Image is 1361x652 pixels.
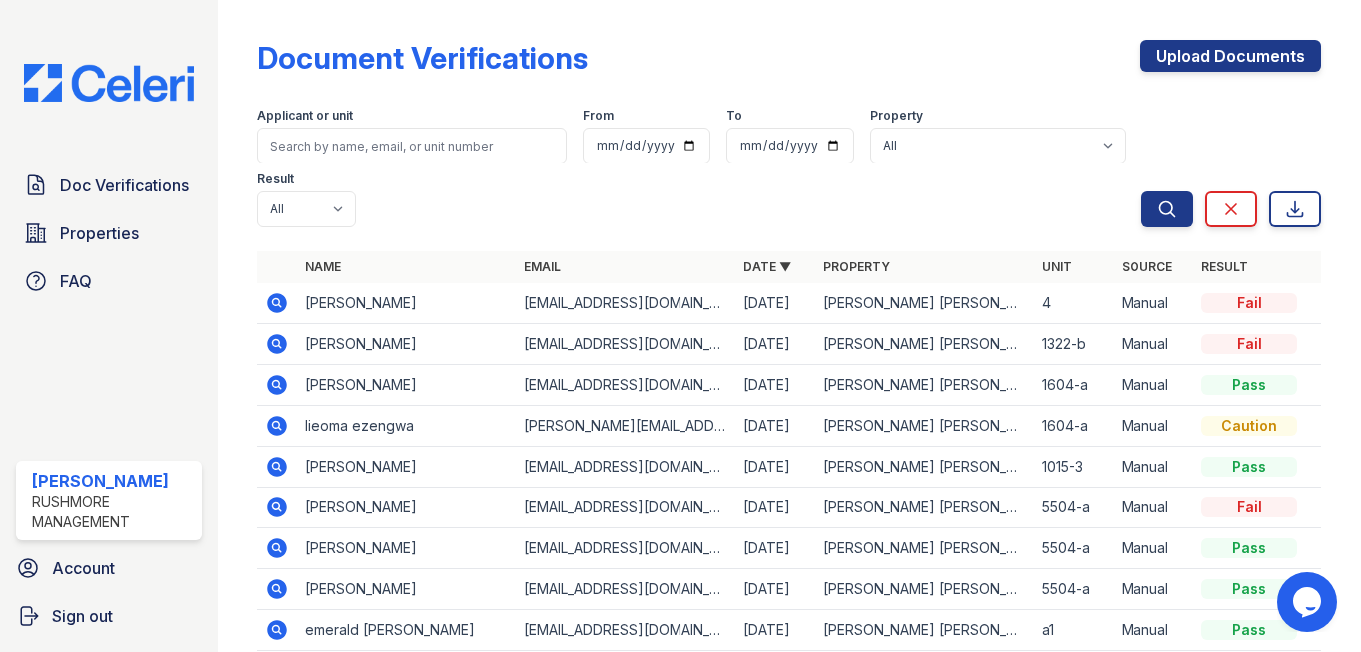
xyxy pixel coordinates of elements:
td: [PERSON_NAME] [PERSON_NAME] [815,569,1035,610]
td: [PERSON_NAME] [PERSON_NAME] [815,406,1035,447]
td: [PERSON_NAME] [297,569,517,610]
a: Doc Verifications [16,165,202,205]
td: [DATE] [735,406,815,447]
td: 1604-a [1034,406,1114,447]
a: Upload Documents [1140,40,1321,72]
td: Manual [1114,569,1193,610]
td: Manual [1114,447,1193,488]
td: [PERSON_NAME] [PERSON_NAME] [815,528,1035,569]
td: [PERSON_NAME] [297,447,517,488]
td: 1604-a [1034,365,1114,406]
div: Fail [1201,334,1297,354]
a: FAQ [16,261,202,301]
a: Date ▼ [743,259,791,274]
td: 1015-3 [1034,447,1114,488]
div: Caution [1201,416,1297,436]
label: Property [870,108,923,124]
span: Account [52,556,115,580]
div: Pass [1201,579,1297,599]
div: Rushmore Management [32,492,194,532]
label: From [583,108,614,124]
input: Search by name, email, or unit number [257,128,568,163]
td: 5504-a [1034,569,1114,610]
td: [EMAIL_ADDRESS][DOMAIN_NAME] [516,569,735,610]
a: Sign out [8,596,210,636]
a: Unit [1042,259,1072,274]
td: Manual [1114,528,1193,569]
span: Doc Verifications [60,173,189,197]
a: Name [305,259,341,274]
td: [PERSON_NAME] [297,283,517,324]
td: [PERSON_NAME] [297,528,517,569]
img: CE_Logo_Blue-a8612792a0a2168367f1c8372b55b34899dd931a85d93a1a3d3e32e68fde9ad4.png [8,64,210,102]
div: Fail [1201,293,1297,313]
td: [DATE] [735,447,815,488]
span: Sign out [52,604,113,628]
td: Manual [1114,283,1193,324]
td: Manual [1114,324,1193,365]
td: [DATE] [735,569,815,610]
span: Properties [60,221,139,245]
div: Pass [1201,457,1297,477]
td: [EMAIL_ADDRESS][DOMAIN_NAME] [516,488,735,528]
td: [EMAIL_ADDRESS][DOMAIN_NAME] [516,324,735,365]
td: Manual [1114,406,1193,447]
td: [EMAIL_ADDRESS][DOMAIN_NAME] [516,283,735,324]
td: [PERSON_NAME] [PERSON_NAME] [815,610,1035,651]
td: 4 [1034,283,1114,324]
td: [PERSON_NAME] [PERSON_NAME] [815,283,1035,324]
div: Pass [1201,375,1297,395]
td: [EMAIL_ADDRESS][DOMAIN_NAME] [516,528,735,569]
td: [PERSON_NAME] [297,488,517,528]
td: [DATE] [735,610,815,651]
iframe: chat widget [1277,572,1341,632]
td: Manual [1114,365,1193,406]
a: Properties [16,213,202,253]
div: Pass [1201,620,1297,640]
div: Fail [1201,497,1297,517]
td: [DATE] [735,488,815,528]
span: FAQ [60,269,92,293]
div: Document Verifications [257,40,588,76]
td: [DATE] [735,365,815,406]
td: [PERSON_NAME] [PERSON_NAME] [815,488,1035,528]
td: 5504-a [1034,528,1114,569]
label: To [726,108,742,124]
a: Result [1201,259,1248,274]
td: [PERSON_NAME][EMAIL_ADDRESS][DOMAIN_NAME] [516,406,735,447]
td: Manual [1114,488,1193,528]
td: [PERSON_NAME] [PERSON_NAME] [815,324,1035,365]
td: [EMAIL_ADDRESS][DOMAIN_NAME] [516,447,735,488]
a: Source [1122,259,1172,274]
td: [EMAIL_ADDRESS][DOMAIN_NAME] [516,610,735,651]
td: [DATE] [735,324,815,365]
a: Email [524,259,561,274]
td: Manual [1114,610,1193,651]
td: [PERSON_NAME] [297,365,517,406]
div: Pass [1201,538,1297,558]
label: Applicant or unit [257,108,353,124]
td: [EMAIL_ADDRESS][DOMAIN_NAME] [516,365,735,406]
td: [DATE] [735,528,815,569]
td: [PERSON_NAME] [297,324,517,365]
label: Result [257,171,294,187]
td: emerald [PERSON_NAME] [297,610,517,651]
a: Account [8,548,210,588]
td: [PERSON_NAME] [PERSON_NAME] [815,365,1035,406]
div: [PERSON_NAME] [32,469,194,492]
td: 5504-a [1034,488,1114,528]
td: [PERSON_NAME] [PERSON_NAME] [815,447,1035,488]
td: lieoma ezengwa [297,406,517,447]
td: a1 [1034,610,1114,651]
td: [DATE] [735,283,815,324]
td: 1322-b [1034,324,1114,365]
a: Property [823,259,890,274]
